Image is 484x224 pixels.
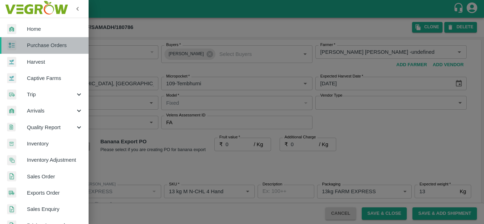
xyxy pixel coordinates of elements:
[7,106,16,116] img: whArrival
[7,57,16,67] img: harvest
[27,41,83,49] span: Purchase Orders
[7,188,16,198] img: shipments
[7,40,16,51] img: reciept
[7,204,16,214] img: sales
[27,91,75,98] span: Trip
[27,74,83,82] span: Captive Farms
[27,205,83,213] span: Sales Enquiry
[27,156,83,164] span: Inventory Adjustment
[27,107,75,115] span: Arrivals
[7,24,16,34] img: whArrival
[27,189,83,197] span: Exports Order
[27,140,83,148] span: Inventory
[27,124,75,131] span: Quality Report
[7,73,16,84] img: harvest
[7,90,16,100] img: delivery
[7,171,16,182] img: sales
[7,155,16,165] img: inventory
[7,139,16,149] img: whInventory
[27,173,83,180] span: Sales Order
[7,123,16,132] img: qualityReport
[27,25,83,33] span: Home
[27,58,83,66] span: Harvest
